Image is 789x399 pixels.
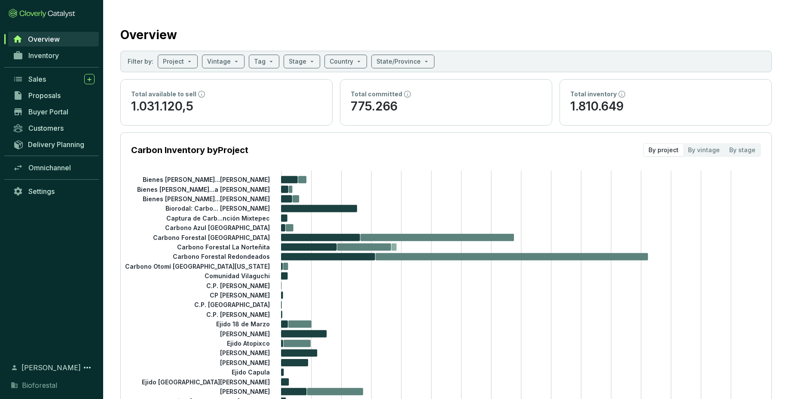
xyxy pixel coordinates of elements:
tspan: [PERSON_NAME] [220,349,270,356]
tspan: Comunidad Vilaguchi [205,272,270,279]
span: Inventory [28,51,59,60]
tspan: Ejido [GEOGRAPHIC_DATA][PERSON_NAME] [142,378,270,385]
tspan: [PERSON_NAME] [220,359,270,366]
tspan: Bienes [PERSON_NAME]...[PERSON_NAME] [143,195,270,203]
span: Bioforestal [22,380,57,390]
tspan: Ejido Capula [232,368,270,376]
a: Proposals [9,88,99,103]
span: Customers [28,124,64,132]
tspan: Ejido Atopixco [227,340,270,347]
p: Total committed [351,90,402,98]
tspan: Ejido 18 de Marzo [216,320,270,328]
div: By stage [725,144,760,156]
span: Proposals [28,91,61,100]
tspan: Carbono Otomí [GEOGRAPHIC_DATA][US_STATE] [125,263,270,270]
tspan: Bienes [PERSON_NAME]...a [PERSON_NAME] [137,185,270,193]
tspan: CP [PERSON_NAME] [210,292,270,299]
span: Sales [28,75,46,83]
a: Overview [8,32,99,46]
span: Delivery Planning [28,140,84,149]
p: 1.031.120,5 [131,98,322,115]
span: Overview [28,35,60,43]
tspan: [PERSON_NAME] [220,330,270,337]
a: Delivery Planning [9,137,99,151]
a: Settings [9,184,99,199]
div: By vintage [683,144,725,156]
span: [PERSON_NAME] [21,362,81,373]
span: Buyer Portal [28,107,68,116]
a: Buyer Portal [9,104,99,119]
p: Total inventory [570,90,617,98]
a: Omnichannel [9,160,99,175]
p: Filter by: [128,57,153,66]
tspan: Bienes [PERSON_NAME]...[PERSON_NAME] [143,176,270,183]
tspan: Carbono Forestal [GEOGRAPHIC_DATA] [153,233,270,241]
div: segmented control [643,143,761,157]
tspan: C.P. [GEOGRAPHIC_DATA] [194,301,270,308]
p: 775.266 [351,98,541,115]
tspan: Carbono Forestal Redondeados [173,253,270,260]
span: Settings [28,187,55,196]
tspan: Carbono Azul [GEOGRAPHIC_DATA] [165,224,270,231]
p: Carbon Inventory by Project [131,144,248,156]
tspan: Carbono Forestal La Norteñita [177,243,270,251]
span: Omnichannel [28,163,71,172]
tspan: Biorodal: Carbo... [PERSON_NAME] [165,205,270,212]
a: Customers [9,121,99,135]
tspan: C.P. [PERSON_NAME] [206,282,270,289]
p: 1.810.649 [570,98,761,115]
tspan: [PERSON_NAME] [220,388,270,395]
tspan: C.P. [PERSON_NAME] [206,311,270,318]
p: Total available to sell [131,90,196,98]
a: Sales [9,72,99,86]
a: Inventory [9,48,99,63]
tspan: Captura de Carb...nción Mixtepec [166,215,270,222]
h2: Overview [120,26,177,44]
div: By project [644,144,683,156]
